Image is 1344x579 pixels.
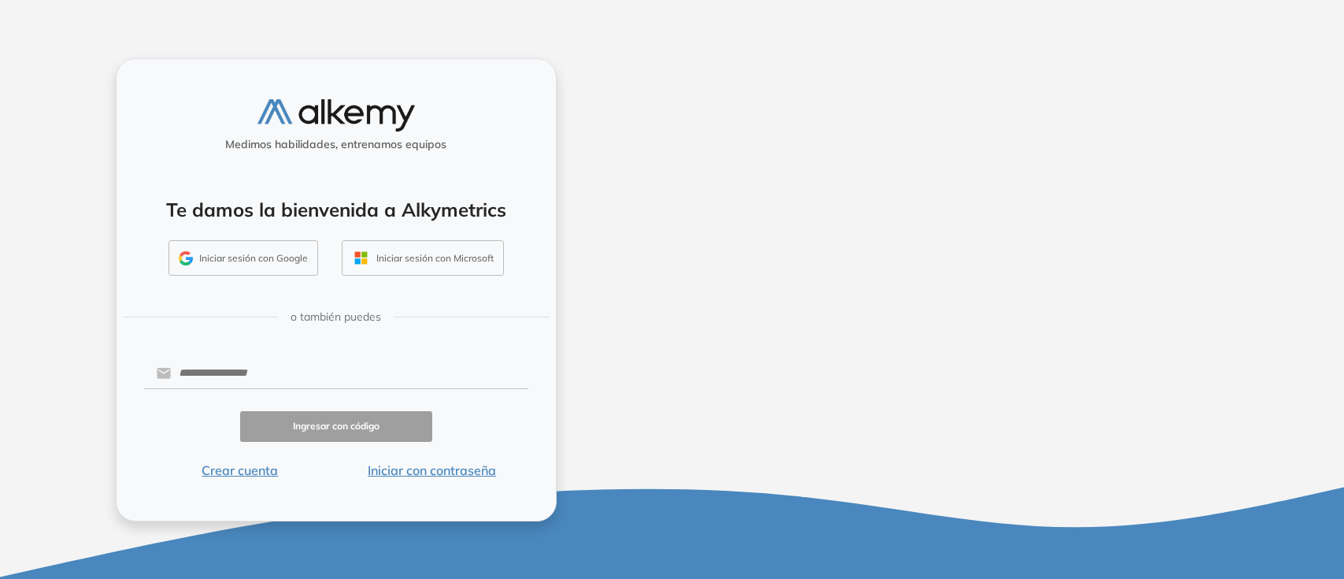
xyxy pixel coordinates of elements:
[168,240,318,277] button: Iniciar sesión con Google
[291,309,381,325] span: o también puedes
[257,99,415,132] img: logo-alkemy
[352,249,370,267] img: OUTLOOK_ICON
[144,461,336,480] button: Crear cuenta
[179,251,193,265] img: GMAIL_ICON
[240,411,432,442] button: Ingresar con código
[137,199,535,221] h4: Te damos la bienvenida a Alkymetrics
[123,138,550,151] h5: Medimos habilidades, entrenamos equipos
[336,461,528,480] button: Iniciar con contraseña
[342,240,504,277] button: Iniciar sesión con Microsoft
